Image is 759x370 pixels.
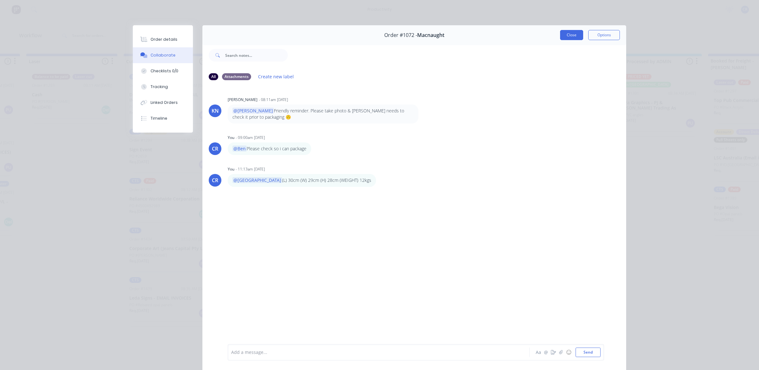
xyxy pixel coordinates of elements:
[133,63,193,79] button: Checklists 0/0
[151,68,178,74] div: Checklists 0/0
[133,32,193,47] button: Order details
[228,97,257,103] div: [PERSON_NAME]
[232,177,371,183] p: (L) 30cm (W) 29cm (H) 28cm (WEIGHT) 12kgs
[232,146,247,152] span: @Ben
[133,47,193,63] button: Collaborate
[151,100,178,105] div: Linked Orders
[384,32,417,38] span: Order #1072 -
[232,108,274,114] span: @[PERSON_NAME]
[417,32,444,38] span: Macnaught
[236,135,265,140] div: - 09:00am [DATE]
[212,107,219,115] div: KN
[228,135,234,140] div: You
[232,146,306,152] p: Please check so i can package
[534,349,542,356] button: Aa
[255,72,297,81] button: Create new label
[209,73,218,80] div: All
[151,84,168,90] div: Tracking
[212,145,218,152] div: CR
[133,95,193,110] button: Linked Orders
[232,177,282,183] span: @[GEOGRAPHIC_DATA]
[222,73,251,80] div: Attachments
[576,348,601,357] button: Send
[236,166,265,172] div: - 11:13am [DATE]
[133,110,193,126] button: Timeline
[212,176,218,184] div: CR
[151,52,176,58] div: Collaborate
[565,349,572,356] button: ☺
[232,108,414,121] p: Friendly reminder. Please take photo & [PERSON_NAME] needs to check it prior to packaging 🙃
[151,37,177,42] div: Order details
[228,166,234,172] div: You
[259,97,288,103] div: - 08:11am [DATE]
[225,49,288,62] input: Search notes...
[133,79,193,95] button: Tracking
[560,30,583,40] button: Close
[588,30,620,40] button: Options
[151,116,167,121] div: Timeline
[542,349,550,356] button: @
